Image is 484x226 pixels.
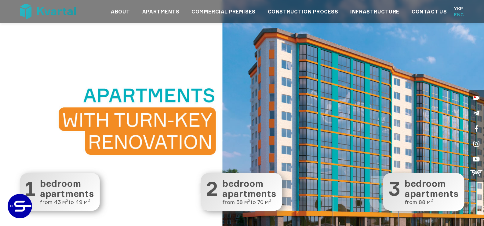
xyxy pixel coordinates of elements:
a: Contact Us [412,8,447,15]
button: 1 1 bedroomapartments from 43 м2to 49 м2 [20,173,100,211]
span: bedroom apartments [405,179,459,199]
sup: 2 [88,198,90,203]
sup: 2 [431,198,433,203]
sup: 2 [248,198,250,203]
button: 2 2 bedroomapartments from 58 м2to 70 м2 [201,173,282,211]
a: Укр [454,6,464,12]
span: bedroom apartments [40,179,94,199]
button: 3 3 bedroomapartments from 88 м2 [383,173,464,211]
text: DEVELOPER [12,204,27,208]
span: 1 [25,179,36,205]
span: from 58 м to 70 м [222,199,276,205]
span: 2 [206,179,218,205]
span: bedroom apartments [222,179,276,199]
a: Apartments [142,8,179,15]
sup: 2 [269,198,271,203]
a: Construction process [268,8,338,15]
sup: 2 [66,198,68,203]
span: from 88 м [405,199,459,205]
span: 3 [388,179,400,205]
a: Eng [454,12,464,18]
a: DEVELOPER [8,194,32,218]
a: About [111,8,130,15]
a: Infrastructure [350,8,399,15]
img: Kvartal [20,4,76,19]
a: Commercial premises [191,8,255,15]
span: from 43 м to 49 м [40,199,94,205]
